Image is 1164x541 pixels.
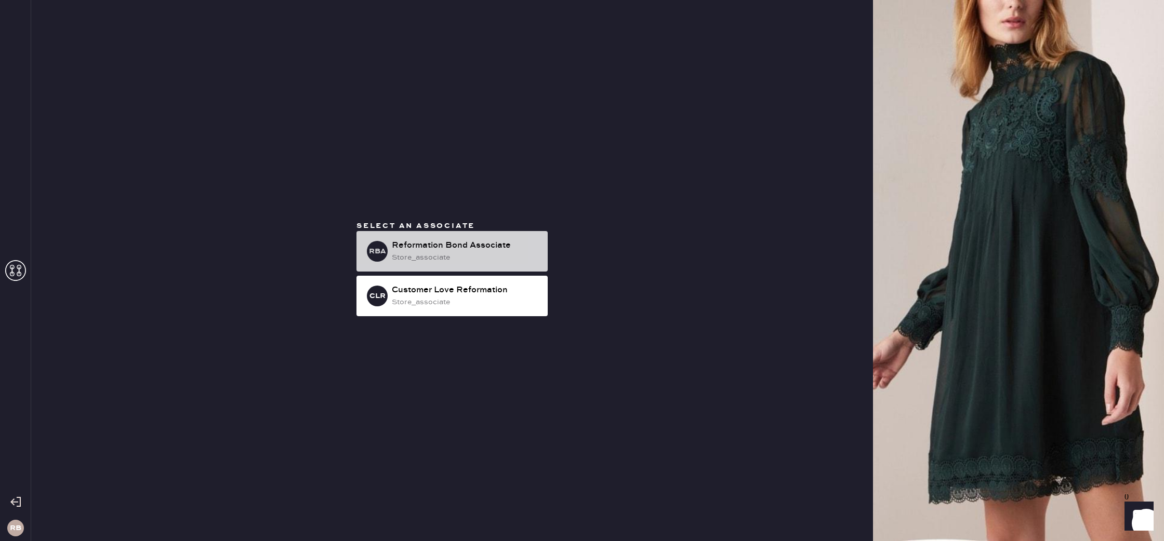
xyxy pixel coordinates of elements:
[10,524,21,532] h3: RB
[1115,494,1159,539] iframe: Front Chat
[392,252,539,263] div: store_associate
[369,292,386,300] h3: CLR
[392,296,539,308] div: store_associate
[356,221,475,231] span: Select an associate
[369,248,386,255] h3: RBA
[392,239,539,252] div: Reformation Bond Associate
[392,284,539,296] div: Customer Love Reformation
